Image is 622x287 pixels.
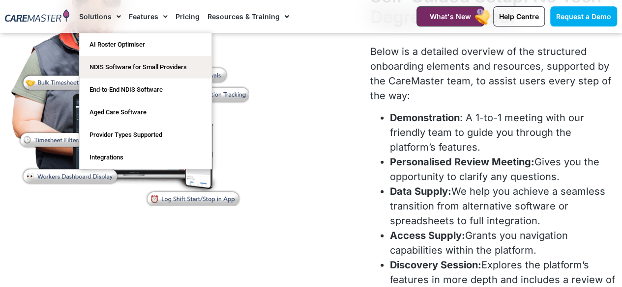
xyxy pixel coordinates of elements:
[499,12,539,21] span: Help Centre
[430,12,471,21] span: What's New
[80,33,211,56] a: AI Roster Optimiser
[370,44,617,103] p: Below is a detailed overview of the structured onboarding elements and resources, supported by th...
[79,33,212,169] ul: Solutions
[80,78,211,101] a: End-to-End NDIS Software
[80,101,211,124] a: Aged Care Software
[80,56,211,78] a: NDIS Software for Small Providers
[390,110,617,155] li: : A 1-to-1 meeting with our friendly team to guide you through the platform’s features.
[493,6,545,26] a: Help Centre
[390,230,465,241] strong: Access Supply:
[80,124,211,146] a: Provider Types Supported
[80,146,211,169] a: Integrations
[390,185,451,197] strong: Data Supply:
[5,9,69,24] img: CareMaster Logo
[556,12,611,21] span: Request a Demo
[390,228,617,258] li: Grants you navigation capabilities within the platform.
[390,156,534,168] strong: Personalised Review Meeting:
[416,6,484,26] a: What's New
[390,259,481,271] strong: Discovery Session:
[390,184,617,228] li: We help you achieve a seamless transition from alternative software or spreadsheets to full integ...
[390,112,460,124] strong: Demonstration
[390,155,617,184] li: Gives you the opportunity to clarify any questions.
[550,6,617,26] a: Request a Demo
